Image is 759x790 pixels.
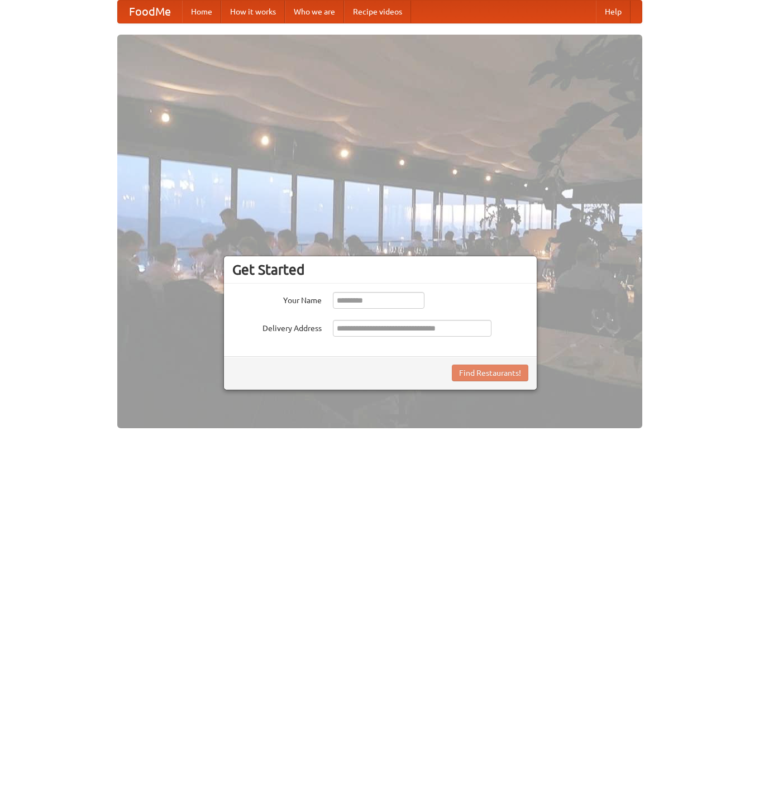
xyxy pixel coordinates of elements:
[452,365,528,381] button: Find Restaurants!
[221,1,285,23] a: How it works
[285,1,344,23] a: Who we are
[182,1,221,23] a: Home
[232,320,322,334] label: Delivery Address
[596,1,631,23] a: Help
[118,1,182,23] a: FoodMe
[344,1,411,23] a: Recipe videos
[232,261,528,278] h3: Get Started
[232,292,322,306] label: Your Name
